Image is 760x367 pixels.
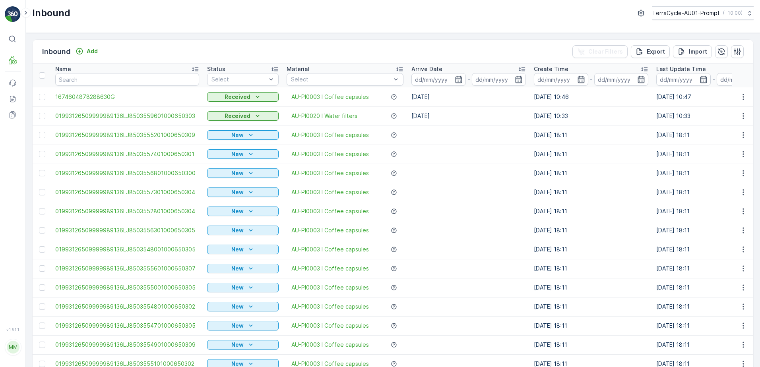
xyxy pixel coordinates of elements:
p: Material [287,65,309,73]
p: New [231,245,244,253]
a: 01993126509999989136LJ8503554801000650302 [55,303,199,311]
button: New [207,264,279,273]
a: 1674604878288630G [55,93,199,101]
button: MM [5,334,21,361]
a: AU-PI0003 I Coffee capsules [291,131,369,139]
a: 01993126509999989136LJ8503555201000650309 [55,131,199,139]
p: Received [225,93,250,101]
span: 01993126509999989136LJ8503555601000650307 [55,265,199,272]
p: ( +10:00 ) [723,10,743,16]
div: Toggle Row Selected [39,113,45,119]
button: Export [631,45,670,58]
div: MM [7,341,19,353]
td: [DATE] 18:11 [530,278,652,297]
input: dd/mm/yyyy [534,73,588,86]
p: New [231,188,244,196]
p: New [231,322,244,330]
p: Received [225,112,250,120]
button: Received [207,111,279,121]
span: AU-PI0003 I Coffee capsules [291,169,369,177]
td: [DATE] 18:11 [530,240,652,259]
a: 01993126509999989136LJ8503552801000650304 [55,207,199,215]
div: Toggle Row Selected [39,246,45,253]
p: Select [211,75,266,83]
p: New [231,150,244,158]
p: New [231,341,244,349]
input: dd/mm/yyyy [472,73,526,86]
input: dd/mm/yyyy [411,73,466,86]
p: Status [207,65,225,73]
button: New [207,149,279,159]
p: New [231,265,244,272]
a: 01993126509999989136LJ8503557401000650301 [55,150,199,158]
span: AU-PI0003 I Coffee capsules [291,93,369,101]
p: Add [87,47,98,55]
a: AU-PI0003 I Coffee capsules [291,245,369,253]
div: Toggle Row Selected [39,361,45,367]
input: dd/mm/yyyy [656,73,711,86]
p: - [590,75,593,84]
td: [DATE] 18:11 [530,316,652,335]
input: Search [55,73,199,86]
button: New [207,187,279,197]
td: [DATE] 18:11 [530,202,652,221]
td: [DATE] [407,87,530,106]
a: AU-PI0003 I Coffee capsules [291,226,369,234]
p: Last Update Time [656,65,706,73]
p: Name [55,65,71,73]
div: Toggle Row Selected [39,170,45,176]
span: 01993126509999989136LJ8503556801000650300 [55,169,199,177]
p: Arrive Date [411,65,442,73]
a: AU-PI0003 I Coffee capsules [291,322,369,330]
span: AU-PI0003 I Coffee capsules [291,303,369,311]
button: New [207,283,279,292]
a: 01993126509999989136LJ8503556301000650305 [55,226,199,234]
td: [DATE] 18:11 [530,297,652,316]
button: New [207,130,279,140]
a: 01993126509999989136LJ8503559601000650303 [55,112,199,120]
p: New [231,303,244,311]
td: [DATE] 18:11 [530,221,652,240]
button: New [207,168,279,178]
p: Clear Filters [588,48,623,56]
p: Import [689,48,707,56]
div: Toggle Row Selected [39,323,45,329]
div: Toggle Row Selected [39,342,45,348]
span: AU-PI0003 I Coffee capsules [291,284,369,292]
div: Toggle Row Selected [39,94,45,100]
td: [DATE] 18:11 [530,126,652,145]
p: - [712,75,715,84]
a: 01993126509999989136LJ8503555001000650305 [55,284,199,292]
span: AU-PI0003 I Coffee capsules [291,188,369,196]
div: Toggle Row Selected [39,132,45,138]
span: AU-PI0020 I Water filters [291,112,357,120]
p: New [231,284,244,292]
button: New [207,245,279,254]
td: [DATE] 18:11 [530,183,652,202]
span: 01993126509999989136LJ8503554701000650305 [55,322,199,330]
div: Toggle Row Selected [39,208,45,214]
button: Add [72,46,101,56]
a: 01993126509999989136LJ8503554901000650309 [55,341,199,349]
td: [DATE] 18:11 [530,259,652,278]
div: Toggle Row Selected [39,227,45,234]
button: New [207,321,279,330]
div: Toggle Row Selected [39,303,45,310]
p: New [231,169,244,177]
div: Toggle Row Selected [39,189,45,195]
p: Create Time [534,65,568,73]
span: AU-PI0003 I Coffee capsules [291,341,369,349]
span: 01993126509999989136LJ8503548001000650305 [55,245,199,253]
div: Toggle Row Selected [39,151,45,157]
a: 01993126509999989136LJ8503557301000650304 [55,188,199,196]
